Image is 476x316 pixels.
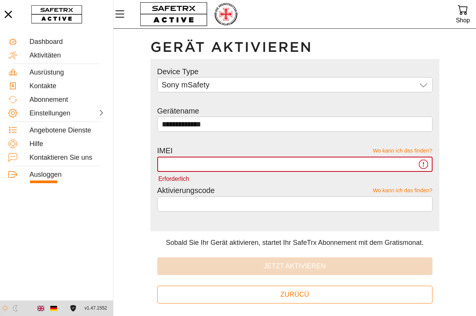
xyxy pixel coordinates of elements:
button: Wo kann ich das finden? [373,185,432,196]
img: RescueLogo.png [214,2,238,26]
h1: Gerät aktivieren [150,39,439,56]
div: Ausrüstung [29,68,105,77]
img: Equipment.svg [8,68,17,77]
span: Jetzt aktivieren [264,260,326,272]
img: ModeLight.svg [2,305,8,311]
label: Aktivierungscode [157,185,215,196]
span: v1.47.1552 [85,304,107,312]
div: Kontaktieren Sie uns [29,154,105,162]
div: Erforderlich [158,175,431,182]
span: Zurücü [281,289,309,300]
button: English [34,302,47,315]
img: Activities.svg [8,51,17,60]
a: Lizenzvereinbarung [68,305,78,311]
div: Dashboard [29,38,105,46]
img: ModeDark.svg [12,305,19,311]
img: ContactUs.svg [8,153,17,162]
p: Sobald Sie Ihr Gerät aktivieren, startet Ihr SafeTrx Abonnement mit dem Gratismonat. [166,238,424,248]
input: Erforderlich [162,157,417,172]
img: Subscription.svg [8,95,17,104]
button: v1.47.1552 [80,302,112,314]
button: MenÜ [113,6,132,22]
label: Gerätename [157,107,199,115]
button: Zurücü [157,286,433,304]
label: IMEI [157,145,173,157]
label: Device Type [157,67,199,76]
span: Sony mSafety [162,81,210,88]
div: Angebotene Dienste [29,126,105,135]
button: German [47,302,60,315]
div: Kontakte [29,82,105,90]
img: de.svg [50,305,57,312]
button: Wo kann ich das finden? [373,145,432,157]
button: Jetzt aktivieren [157,257,433,275]
div: Hilfe [29,140,105,148]
img: Help.svg [8,139,17,148]
div: Shop [456,15,470,25]
div: Einstellungen [29,109,66,118]
div: Ausloggen [29,171,105,179]
div: Aktivitäten [29,51,105,60]
div: Abonnement [29,96,105,104]
img: en.svg [37,305,44,312]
